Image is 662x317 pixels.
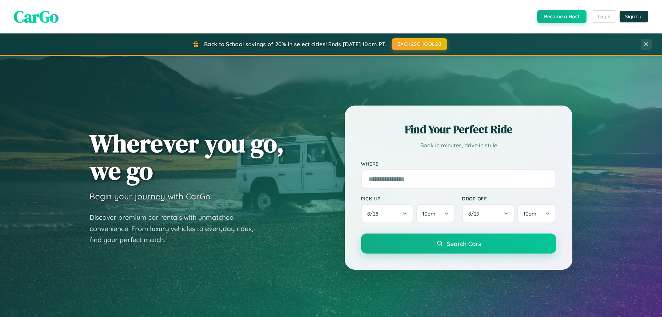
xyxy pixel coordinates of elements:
button: Login [592,10,616,23]
label: Pick-up [361,196,455,201]
h2: Find Your Perfect Ride [361,122,556,137]
button: 8/29 [462,204,514,223]
span: 8 / 28 [367,210,382,217]
button: Sign Up [620,11,648,22]
label: Drop-off [462,196,556,201]
span: Search Cars [447,240,481,247]
p: Discover premium car rentals with unmatched convenience. From luxury vehicles to everyday rides, ... [90,212,262,246]
button: BACK2SCHOOL20 [392,38,447,50]
span: CarGo [14,5,59,28]
h3: Begin your journey with CarGo [90,191,211,201]
p: Book in minutes, drive in style [361,140,556,150]
h1: Wherever you go, we go [90,130,284,184]
button: Search Cars [361,234,556,254]
button: 10am [416,204,455,223]
button: 10am [517,204,556,223]
span: 8 / 29 [468,210,483,217]
label: Where [361,161,556,167]
span: Back to School savings of 20% in select cities! Ends [DATE] 10am PT. [204,41,386,48]
button: 8/28 [361,204,413,223]
span: 10am [422,210,435,217]
span: 10am [523,210,536,217]
button: Become a Host [537,10,586,23]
